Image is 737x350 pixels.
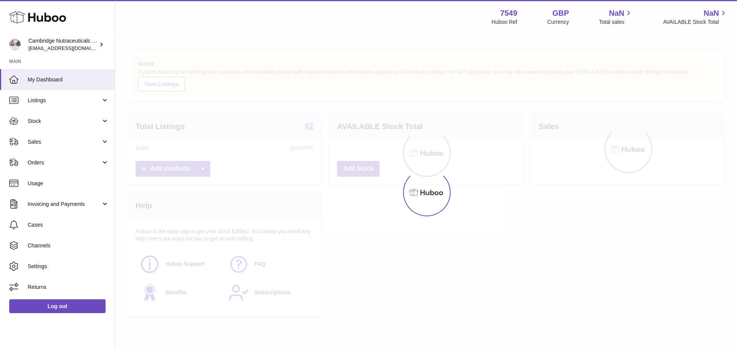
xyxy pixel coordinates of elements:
a: NaN Total sales [599,8,633,26]
span: NaN [704,8,719,18]
span: [EMAIL_ADDRESS][DOMAIN_NAME] [28,45,113,51]
span: NaN [609,8,624,18]
div: Huboo Ref [492,18,517,26]
span: Channels [28,242,109,249]
div: Currency [547,18,569,26]
strong: GBP [552,8,569,18]
a: NaN AVAILABLE Stock Total [663,8,728,26]
strong: 7549 [500,8,517,18]
span: Stock [28,118,101,125]
span: Orders [28,159,101,166]
span: Invoicing and Payments [28,201,101,208]
span: Returns [28,284,109,291]
span: Settings [28,263,109,270]
span: AVAILABLE Stock Total [663,18,728,26]
span: My Dashboard [28,76,109,83]
img: qvc@camnutra.com [9,39,21,50]
span: Sales [28,138,101,146]
div: Cambridge Nutraceuticals Ltd [28,37,97,52]
span: Usage [28,180,109,187]
span: Cases [28,221,109,229]
a: Log out [9,299,106,313]
span: Total sales [599,18,633,26]
span: Listings [28,97,101,104]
